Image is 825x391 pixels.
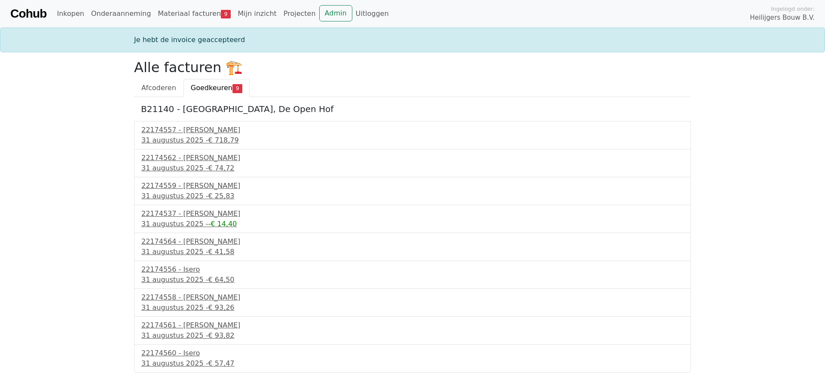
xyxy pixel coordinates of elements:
[141,236,684,257] a: 22174564 - [PERSON_NAME]31 augustus 2025 -€ 41,58
[232,84,242,93] span: 9
[141,104,684,114] h5: B21140 - [GEOGRAPHIC_DATA], De Open Hof
[208,359,234,367] span: € 57,47
[750,13,815,23] span: Heilijgers Bouw B.V.
[141,247,684,257] div: 31 augustus 2025 -
[141,181,684,201] a: 22174559 - [PERSON_NAME]31 augustus 2025 -€ 25,83
[141,348,684,358] div: 22174560 - Isero
[352,5,392,22] a: Uitloggen
[141,320,684,341] a: 22174561 - [PERSON_NAME]31 augustus 2025 -€ 93,82
[141,303,684,313] div: 31 augustus 2025 -
[208,192,234,200] span: € 25,83
[141,219,684,229] div: 31 augustus 2025 -
[134,79,183,97] a: Afcoderen
[141,292,684,313] a: 22174558 - [PERSON_NAME]31 augustus 2025 -€ 93,26
[221,10,231,18] span: 9
[141,264,684,285] a: 22174556 - Isero31 augustus 2025 -€ 64,50
[771,5,815,13] span: Ingelogd onder:
[141,330,684,341] div: 31 augustus 2025 -
[141,191,684,201] div: 31 augustus 2025 -
[141,275,684,285] div: 31 augustus 2025 -
[141,209,684,219] div: 22174537 - [PERSON_NAME]
[141,125,684,145] a: 22174557 - [PERSON_NAME]31 augustus 2025 -€ 718,79
[141,84,176,92] span: Afcoderen
[141,358,684,369] div: 31 augustus 2025 -
[319,5,352,21] a: Admin
[208,276,234,284] span: € 64,50
[141,135,684,145] div: 31 augustus 2025 -
[88,5,154,22] a: Onderaanneming
[208,303,234,312] span: € 93,26
[208,164,234,172] span: € 74,72
[183,79,250,97] a: Goedkeuren9
[208,331,234,339] span: € 93,82
[208,136,238,144] span: € 718,79
[141,181,684,191] div: 22174559 - [PERSON_NAME]
[280,5,319,22] a: Projecten
[134,59,691,76] h2: Alle facturen 🏗️
[141,348,684,369] a: 22174560 - Isero31 augustus 2025 -€ 57,47
[141,163,684,173] div: 31 augustus 2025 -
[141,236,684,247] div: 22174564 - [PERSON_NAME]
[208,248,234,256] span: € 41,58
[141,209,684,229] a: 22174537 - [PERSON_NAME]31 augustus 2025 --€ 14,40
[141,292,684,303] div: 22174558 - [PERSON_NAME]
[10,3,46,24] a: Cohub
[141,153,684,173] a: 22174562 - [PERSON_NAME]31 augustus 2025 -€ 74,72
[141,125,684,135] div: 22174557 - [PERSON_NAME]
[129,35,696,45] div: Je hebt de invoice geaccepteerd
[208,220,237,228] span: -€ 14,40
[234,5,280,22] a: Mijn inzicht
[141,264,684,275] div: 22174556 - Isero
[191,84,232,92] span: Goedkeuren
[141,153,684,163] div: 22174562 - [PERSON_NAME]
[53,5,87,22] a: Inkopen
[141,320,684,330] div: 22174561 - [PERSON_NAME]
[154,5,234,22] a: Materiaal facturen9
